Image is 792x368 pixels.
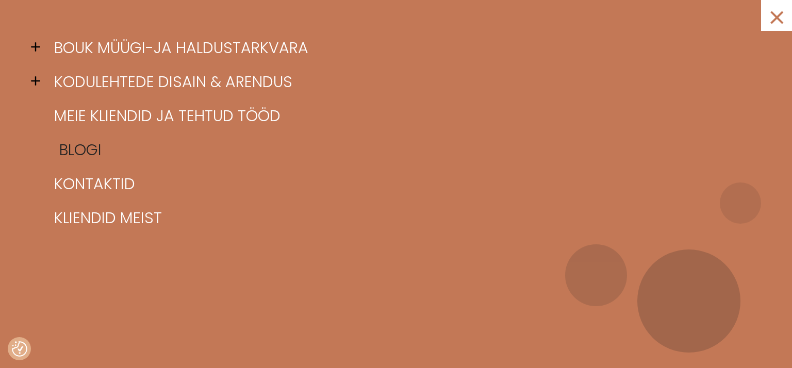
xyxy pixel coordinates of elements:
[46,167,761,201] a: Kontaktid
[46,201,761,235] a: Kliendid meist
[46,65,761,99] a: Kodulehtede disain & arendus
[12,341,27,357] button: Nõusolekueelistused
[46,99,761,133] a: Meie kliendid ja tehtud tööd
[52,133,766,167] a: Blogi
[46,31,761,65] a: BOUK müügi-ja haldustarkvara
[12,341,27,357] img: Revisit consent button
